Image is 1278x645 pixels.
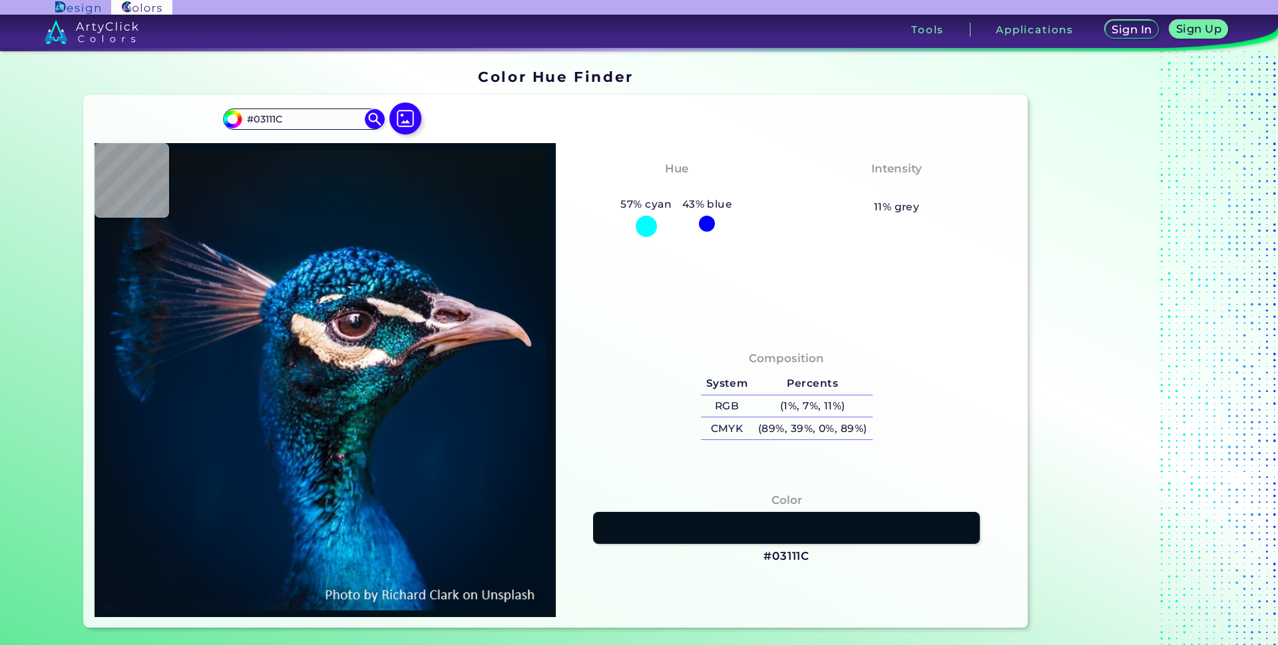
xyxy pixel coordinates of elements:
[45,20,138,44] img: logo_artyclick_colors_white.svg
[753,373,872,395] h5: Percents
[749,349,824,368] h4: Composition
[871,159,922,178] h4: Intensity
[365,109,385,129] img: icon search
[911,25,944,35] h3: Tools
[1172,21,1225,39] a: Sign Up
[478,67,633,87] h1: Color Hue Finder
[101,150,549,610] img: img_pavlin.jpg
[996,25,1074,35] h3: Applications
[1107,21,1157,39] a: Sign In
[1114,25,1150,35] h5: Sign In
[242,110,365,128] input: type color..
[1033,64,1199,633] iframe: Advertisement
[665,159,688,178] h4: Hue
[389,103,421,134] img: icon picture
[771,491,802,510] h4: Color
[763,548,809,564] h3: #03111C
[753,395,872,417] h5: (1%, 7%, 11%)
[753,417,872,439] h5: (89%, 39%, 0%, 89%)
[701,395,753,417] h5: RGB
[861,180,932,196] h3: Moderate
[55,1,100,14] img: ArtyClick Design logo
[701,417,753,439] h5: CMYK
[874,198,920,216] h5: 11% grey
[616,196,677,213] h5: 57% cyan
[639,180,714,196] h3: Cyan-Blue
[677,196,738,213] h5: 43% blue
[1178,24,1220,34] h5: Sign Up
[701,373,753,395] h5: System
